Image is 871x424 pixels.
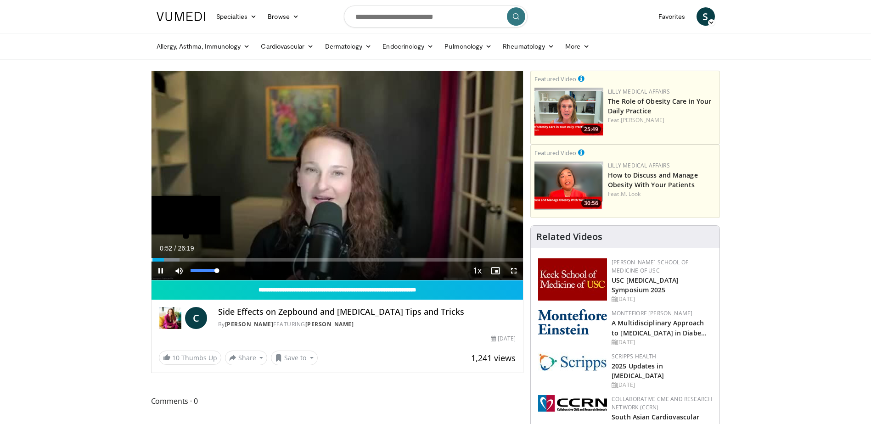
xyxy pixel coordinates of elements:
a: Montefiore [PERSON_NAME] [612,309,692,317]
input: Search topics, interventions [344,6,528,28]
span: 10 [172,353,180,362]
img: c9f2b0b7-b02a-4276-a72a-b0cbb4230bc1.jpg.150x105_q85_autocrop_double_scale_upscale_version-0.2.jpg [538,352,607,371]
span: 25:49 [581,125,601,134]
small: Featured Video [534,149,576,157]
button: Save to [271,351,318,365]
a: Dermatology [320,37,377,56]
img: a04ee3ba-8487-4636-b0fb-5e8d268f3737.png.150x105_q85_autocrop_double_scale_upscale_version-0.2.png [538,395,607,412]
span: Comments 0 [151,395,524,407]
span: 26:19 [178,245,194,252]
button: Fullscreen [505,262,523,280]
a: 30:56 [534,162,603,210]
a: Favorites [653,7,691,26]
img: b0142b4c-93a1-4b58-8f91-5265c282693c.png.150x105_q85_autocrop_double_scale_upscale_version-0.2.png [538,309,607,335]
a: Browse [262,7,304,26]
a: Allergy, Asthma, Immunology [151,37,256,56]
button: Playback Rate [468,262,486,280]
img: VuMedi Logo [157,12,205,21]
a: A Multidisciplinary Approach to [MEDICAL_DATA] in Diabe… [612,318,707,337]
div: [DATE] [612,295,712,303]
span: 0:52 [160,245,172,252]
img: Dr. Carolynn Francavilla [159,307,181,329]
a: [PERSON_NAME] [225,320,274,328]
a: How to Discuss and Manage Obesity With Your Patients [608,171,698,189]
button: Mute [170,262,188,280]
a: C [185,307,207,329]
h4: Side Effects on Zepbound and [MEDICAL_DATA] Tips and Tricks [218,307,516,317]
span: 30:56 [581,199,601,207]
a: Pulmonology [439,37,497,56]
div: [DATE] [612,381,712,389]
a: Rheumatology [497,37,560,56]
span: 1,241 views [471,352,516,363]
small: Featured Video [534,75,576,83]
a: More [560,37,595,56]
button: Pause [152,262,170,280]
a: The Role of Obesity Care in Your Daily Practice [608,97,711,115]
a: Scripps Health [612,352,656,360]
span: / [174,245,176,252]
button: Share [225,351,268,365]
a: S [697,7,715,26]
a: Endocrinology [377,37,439,56]
a: 25:49 [534,88,603,136]
div: [DATE] [612,338,712,346]
div: Progress Bar [152,258,523,262]
a: 2025 Updates in [MEDICAL_DATA] [612,362,664,380]
a: Specialties [211,7,263,26]
a: Lilly Medical Affairs [608,88,670,95]
div: Feat. [608,190,716,198]
a: [PERSON_NAME] [305,320,354,328]
div: By FEATURING [218,320,516,329]
a: [PERSON_NAME] School of Medicine of USC [612,258,688,274]
video-js: Video Player [152,71,523,280]
a: Cardiovascular [255,37,319,56]
a: M. Look [621,190,641,198]
a: Collaborative CME and Research Network (CCRN) [612,395,712,411]
h4: Related Videos [536,231,602,242]
div: Feat. [608,116,716,124]
img: 7b941f1f-d101-407a-8bfa-07bd47db01ba.png.150x105_q85_autocrop_double_scale_upscale_version-0.2.jpg [538,258,607,301]
a: USC [MEDICAL_DATA] Symposium 2025 [612,276,679,294]
img: e1208b6b-349f-4914-9dd7-f97803bdbf1d.png.150x105_q85_crop-smart_upscale.png [534,88,603,136]
a: [PERSON_NAME] [621,116,664,124]
button: Enable picture-in-picture mode [486,262,505,280]
div: [DATE] [491,335,516,343]
a: 10 Thumbs Up [159,351,221,365]
div: Volume Level [191,269,217,272]
a: Lilly Medical Affairs [608,162,670,169]
img: c98a6a29-1ea0-4bd5-8cf5-4d1e188984a7.png.150x105_q85_crop-smart_upscale.png [534,162,603,210]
